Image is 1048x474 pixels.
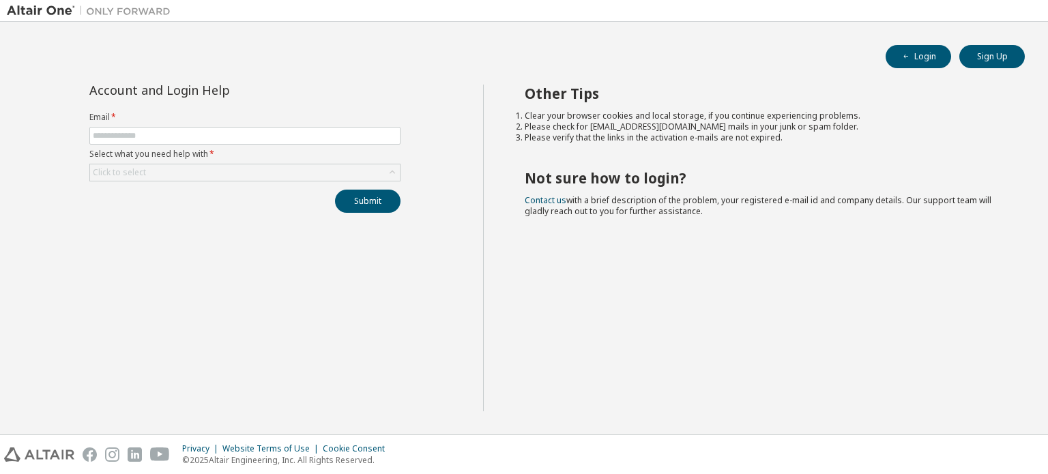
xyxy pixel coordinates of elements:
[182,454,393,466] p: © 2025 Altair Engineering, Inc. All Rights Reserved.
[89,112,401,123] label: Email
[105,447,119,462] img: instagram.svg
[525,194,566,206] a: Contact us
[335,190,401,213] button: Submit
[182,443,222,454] div: Privacy
[959,45,1025,68] button: Sign Up
[886,45,951,68] button: Login
[93,167,146,178] div: Click to select
[89,149,401,160] label: Select what you need help with
[7,4,177,18] img: Altair One
[83,447,97,462] img: facebook.svg
[525,169,1001,187] h2: Not sure how to login?
[525,85,1001,102] h2: Other Tips
[525,110,1001,121] li: Clear your browser cookies and local storage, if you continue experiencing problems.
[525,121,1001,132] li: Please check for [EMAIL_ADDRESS][DOMAIN_NAME] mails in your junk or spam folder.
[4,447,74,462] img: altair_logo.svg
[90,164,400,181] div: Click to select
[525,132,1001,143] li: Please verify that the links in the activation e-mails are not expired.
[150,447,170,462] img: youtube.svg
[89,85,338,95] div: Account and Login Help
[323,443,393,454] div: Cookie Consent
[525,194,991,217] span: with a brief description of the problem, your registered e-mail id and company details. Our suppo...
[128,447,142,462] img: linkedin.svg
[222,443,323,454] div: Website Terms of Use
